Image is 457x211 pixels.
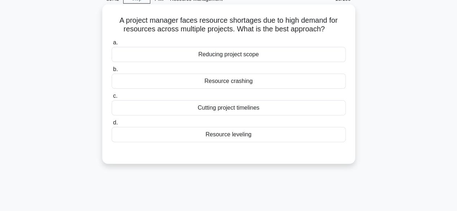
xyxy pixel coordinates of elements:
span: b. [113,66,118,72]
div: Cutting project timelines [112,100,346,115]
h5: A project manager faces resource shortages due to high demand for resources across multiple proje... [111,16,346,34]
div: Resource leveling [112,127,346,142]
span: d. [113,119,118,126]
span: a. [113,39,118,45]
div: Resource crashing [112,74,346,89]
div: Reducing project scope [112,47,346,62]
span: c. [113,93,117,99]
